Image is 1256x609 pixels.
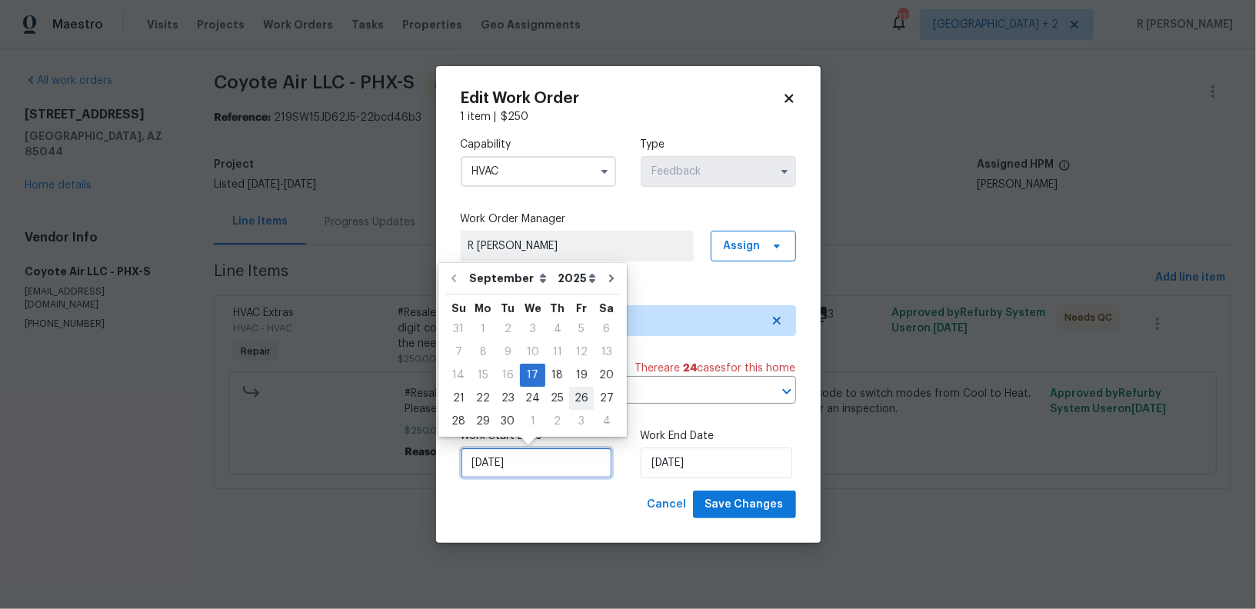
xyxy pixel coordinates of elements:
div: 31 [446,318,471,340]
div: Sun Sep 28 2025 [446,410,471,433]
input: M/D/YYYY [641,448,792,478]
div: 1 item | [461,109,796,125]
div: 3 [520,318,545,340]
h2: Edit Work Order [461,91,782,106]
abbr: Monday [475,303,491,314]
div: 9 [495,341,520,363]
div: 13 [594,341,619,363]
div: 25 [545,388,569,409]
span: R [PERSON_NAME] [468,238,686,254]
div: Mon Sep 15 2025 [471,364,495,387]
div: 11 [545,341,569,363]
label: Capability [461,137,616,152]
div: Fri Sep 05 2025 [569,318,594,341]
div: 1 [471,318,495,340]
span: $ 250 [501,111,529,122]
span: Cancel [648,495,687,514]
div: Sat Sep 27 2025 [594,387,619,410]
div: Fri Sep 19 2025 [569,364,594,387]
div: 24 [520,388,545,409]
span: Save Changes [705,495,784,514]
div: 12 [569,341,594,363]
div: Wed Sep 24 2025 [520,387,545,410]
div: Thu Oct 02 2025 [545,410,569,433]
abbr: Thursday [550,303,565,314]
span: There are case s for this home [635,361,796,376]
div: 30 [495,411,520,432]
button: Go to previous month [442,263,465,294]
div: Mon Sep 01 2025 [471,318,495,341]
select: Month [465,267,554,290]
div: Wed Sep 17 2025 [520,364,545,387]
div: 3 [569,411,594,432]
div: 19 [569,364,594,386]
div: 29 [471,411,495,432]
div: 10 [520,341,545,363]
div: Tue Sep 23 2025 [495,387,520,410]
div: 18 [545,364,569,386]
div: Sun Sep 21 2025 [446,387,471,410]
button: Save Changes [693,491,796,519]
div: 27 [594,388,619,409]
div: Tue Sep 16 2025 [495,364,520,387]
div: 2 [545,411,569,432]
div: 23 [495,388,520,409]
div: 20 [594,364,619,386]
abbr: Friday [576,303,587,314]
div: 1 [520,411,545,432]
span: Assign [724,238,761,254]
label: Work Order Manager [461,211,796,227]
button: Open [776,381,798,402]
div: Tue Sep 09 2025 [495,341,520,364]
div: Sat Sep 06 2025 [594,318,619,341]
button: Cancel [641,491,693,519]
button: Go to next month [600,263,623,294]
abbr: Sunday [451,303,466,314]
div: Thu Sep 18 2025 [545,364,569,387]
div: Fri Oct 03 2025 [569,410,594,433]
div: 17 [520,364,545,386]
div: 26 [569,388,594,409]
div: Wed Oct 01 2025 [520,410,545,433]
div: Sat Sep 20 2025 [594,364,619,387]
div: 8 [471,341,495,363]
label: Work End Date [641,428,796,444]
button: Show options [775,162,794,181]
div: 7 [446,341,471,363]
div: 2 [495,318,520,340]
div: 6 [594,318,619,340]
div: Fri Sep 26 2025 [569,387,594,410]
div: 15 [471,364,495,386]
label: Type [641,137,796,152]
div: 4 [545,318,569,340]
abbr: Saturday [599,303,614,314]
input: Select... [641,156,796,187]
abbr: Wednesday [525,303,541,314]
div: Sun Sep 07 2025 [446,341,471,364]
div: 4 [594,411,619,432]
div: Thu Sep 25 2025 [545,387,569,410]
div: 5 [569,318,594,340]
div: Sun Sep 14 2025 [446,364,471,387]
div: Wed Sep 03 2025 [520,318,545,341]
div: 22 [471,388,495,409]
div: Mon Sep 29 2025 [471,410,495,433]
div: Mon Sep 22 2025 [471,387,495,410]
div: Tue Sep 30 2025 [495,410,520,433]
abbr: Tuesday [501,303,515,314]
div: Fri Sep 12 2025 [569,341,594,364]
label: Trade Partner [461,286,796,301]
div: Sun Aug 31 2025 [446,318,471,341]
div: Thu Sep 04 2025 [545,318,569,341]
div: 16 [495,364,520,386]
div: Mon Sep 08 2025 [471,341,495,364]
input: M/D/YYYY [461,448,612,478]
div: Wed Sep 10 2025 [520,341,545,364]
button: Show options [595,162,614,181]
div: Tue Sep 02 2025 [495,318,520,341]
div: Sat Oct 04 2025 [594,410,619,433]
div: 21 [446,388,471,409]
span: 24 [684,363,698,374]
input: Select... [461,156,616,187]
select: Year [554,267,600,290]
